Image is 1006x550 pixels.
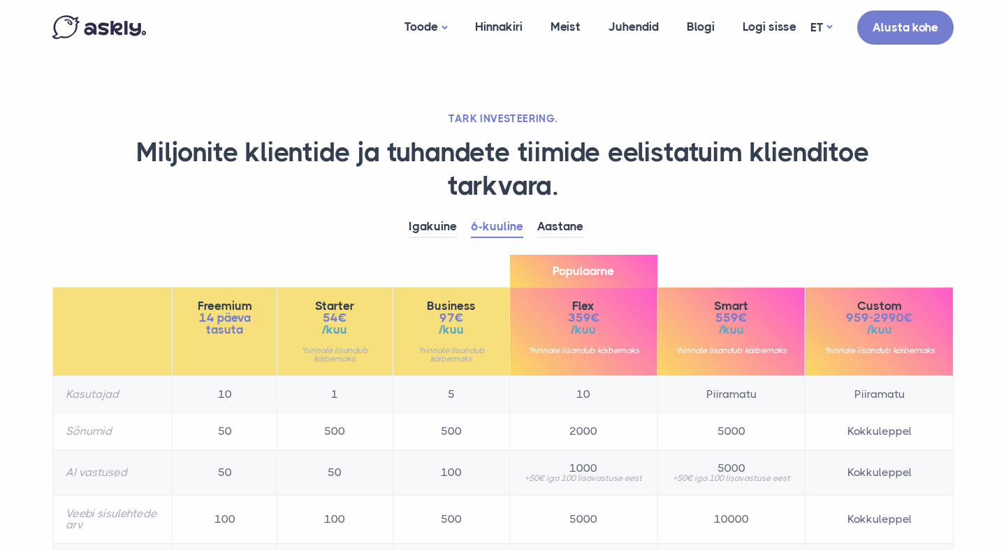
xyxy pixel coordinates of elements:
[523,324,645,336] span: /kuu
[805,376,954,413] td: Piiramatu
[406,346,497,363] small: *hinnale lisandub käibemaks
[185,312,263,336] span: 14 päeva tasuta
[509,376,657,413] td: 10
[290,324,381,336] span: /kuu
[393,496,510,544] td: 500
[173,413,277,450] td: 50
[671,300,793,312] span: Smart
[393,450,510,496] td: 100
[53,496,173,544] th: Veebi sisulehtede arv
[173,376,277,413] td: 10
[53,413,173,450] th: Sõnumid
[509,413,657,450] td: 2000
[671,463,793,474] span: 5000
[509,496,657,544] td: 5000
[173,450,277,496] td: 50
[52,15,146,39] img: Askly
[523,463,645,474] span: 1000
[406,324,497,336] span: /kuu
[818,324,940,336] span: /kuu
[523,474,645,482] small: +50€ iga 100 lisavastuse eest
[290,312,381,324] span: 54€
[290,346,381,363] small: *hinnale lisandub käibemaks
[173,496,277,544] td: 100
[657,376,805,413] td: Piiramatu
[818,312,940,324] span: 959-2990€
[277,496,393,544] td: 100
[290,300,381,312] span: Starter
[406,312,497,324] span: 97€
[537,216,583,238] a: Aastane
[406,300,497,312] span: Business
[671,324,793,336] span: /kuu
[805,413,954,450] td: Kokkuleppel
[671,474,793,482] small: +50€ iga 100 lisavastuse eest
[393,376,510,413] td: 5
[53,376,173,413] th: Kasutajad
[53,450,173,496] th: AI vastused
[523,346,645,355] small: *hinnale lisandub käibemaks
[277,450,393,496] td: 50
[52,112,954,126] h2: TARK INVESTEERING.
[409,216,457,238] a: Igakuine
[857,10,954,45] a: Alusta kohe
[393,413,510,450] td: 500
[523,300,645,312] span: Flex
[657,413,805,450] td: 5000
[510,255,657,288] span: Populaarne
[277,376,393,413] td: 1
[818,467,940,478] span: Kokkuleppel
[818,300,940,312] span: Custom
[52,136,954,202] h1: Miljonite klientide ja tuhandete tiimide eelistatuim klienditoe tarkvara.
[805,496,954,544] td: Kokkuleppel
[471,216,523,238] a: 6-kuuline
[185,300,263,312] span: Freemium
[277,413,393,450] td: 500
[671,312,793,324] span: 559€
[818,346,940,355] small: *hinnale lisandub käibemaks
[657,496,805,544] td: 10000
[671,346,793,355] small: *hinnale lisandub käibemaks
[810,17,832,38] a: ET
[523,312,645,324] span: 359€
